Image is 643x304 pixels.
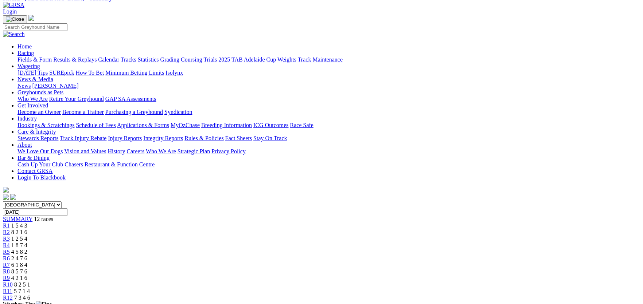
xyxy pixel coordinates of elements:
[17,56,640,63] div: Racing
[62,109,104,115] a: Become a Trainer
[3,216,32,222] span: SUMMARY
[34,216,53,222] span: 12 races
[108,135,142,141] a: Injury Reports
[105,96,156,102] a: GAP SA Assessments
[181,56,202,63] a: Coursing
[53,56,97,63] a: Results & Replays
[49,70,74,76] a: SUREpick
[3,222,10,229] a: R1
[17,122,640,129] div: Industry
[17,168,52,174] a: Contact GRSA
[17,161,640,168] div: Bar & Dining
[60,135,106,141] a: Track Injury Rebate
[17,109,640,115] div: Get Involved
[49,96,104,102] a: Retire Your Greyhound
[17,135,640,142] div: Care & Integrity
[3,268,10,275] a: R8
[3,229,10,235] a: R2
[17,148,63,154] a: We Love Our Dogs
[3,208,67,216] input: Select date
[3,31,25,37] img: Search
[3,262,10,268] a: R7
[17,56,52,63] a: Fields & Form
[17,122,74,128] a: Bookings & Scratchings
[11,268,27,275] span: 8 5 7 6
[98,56,119,63] a: Calendar
[28,15,34,21] img: logo-grsa-white.png
[11,222,27,229] span: 1 5 4 3
[11,236,27,242] span: 1 2 5 4
[17,174,66,181] a: Login To Blackbook
[3,249,10,255] a: R5
[3,23,67,31] input: Search
[17,50,34,56] a: Racing
[277,56,296,63] a: Weights
[253,135,287,141] a: Stay On Track
[17,102,48,108] a: Get Involved
[17,109,61,115] a: Become an Owner
[178,148,210,154] a: Strategic Plan
[65,161,155,167] a: Chasers Restaurant & Function Centre
[17,43,32,50] a: Home
[64,148,106,154] a: Vision and Values
[290,122,313,128] a: Race Safe
[17,129,56,135] a: Care & Integrity
[76,70,104,76] a: How To Bet
[17,83,640,89] div: News & Media
[11,242,27,248] span: 1 8 7 4
[184,135,224,141] a: Rules & Policies
[146,148,176,154] a: Who We Are
[11,229,27,235] span: 8 2 1 6
[143,135,183,141] a: Integrity Reports
[17,63,40,69] a: Wagering
[211,148,246,154] a: Privacy Policy
[105,109,163,115] a: Purchasing a Greyhound
[3,295,13,301] span: R12
[108,148,125,154] a: History
[121,56,136,63] a: Tracks
[11,262,27,268] span: 6 1 8 4
[11,249,27,255] span: 4 5 8 2
[14,295,30,301] span: 7 3 4 6
[138,56,159,63] a: Statistics
[3,275,10,281] a: R9
[17,96,640,102] div: Greyhounds as Pets
[3,187,9,193] img: logo-grsa-white.png
[17,135,58,141] a: Stewards Reports
[298,56,343,63] a: Track Maintenance
[17,70,48,76] a: [DATE] Tips
[171,122,200,128] a: MyOzChase
[253,122,288,128] a: ICG Outcomes
[14,281,30,288] span: 8 2 5 1
[165,70,183,76] a: Isolynx
[164,109,192,115] a: Syndication
[17,142,32,148] a: About
[3,288,12,294] a: R11
[11,275,27,281] span: 4 2 1 6
[17,89,63,95] a: Greyhounds as Pets
[3,281,13,288] a: R10
[3,8,17,15] a: Login
[3,242,10,248] a: R4
[201,122,252,128] a: Breeding Information
[32,83,78,89] a: [PERSON_NAME]
[14,288,30,294] span: 5 7 1 4
[17,155,50,161] a: Bar & Dining
[6,16,24,22] img: Close
[105,70,164,76] a: Minimum Betting Limits
[17,148,640,155] div: About
[117,122,169,128] a: Applications & Forms
[17,161,63,167] a: Cash Up Your Club
[3,2,24,8] img: GRSA
[3,255,10,261] a: R6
